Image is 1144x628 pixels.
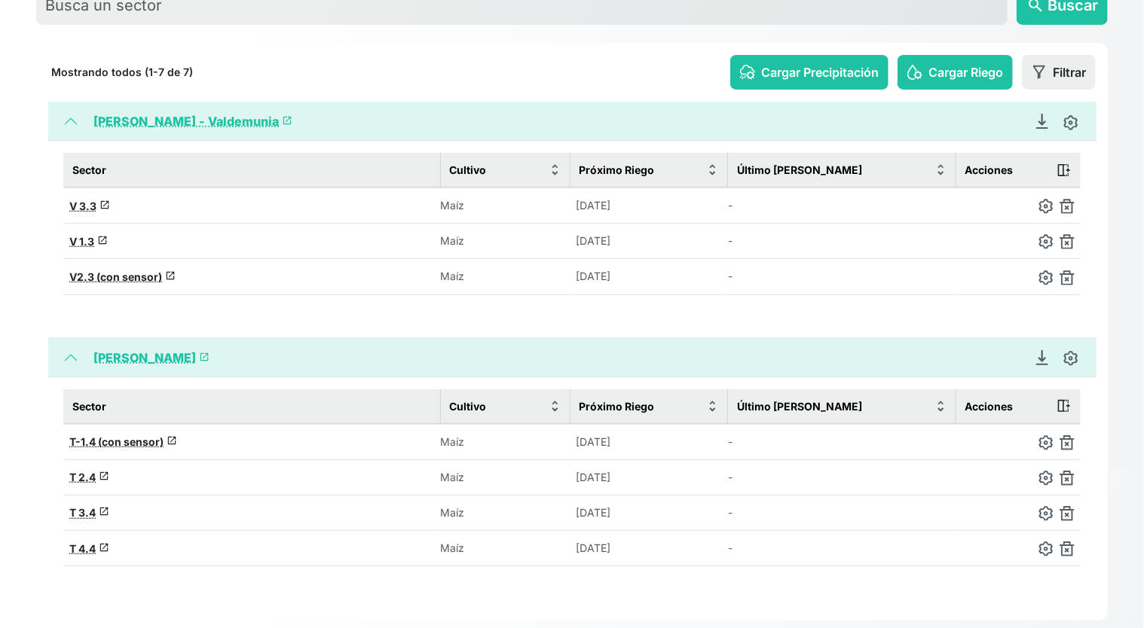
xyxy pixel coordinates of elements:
[737,398,862,414] span: Último [PERSON_NAME]
[1063,115,1078,130] img: edit
[99,542,109,553] span: launch
[1060,234,1075,249] img: delete
[1032,65,1047,80] img: filter
[737,162,862,178] span: Último [PERSON_NAME]
[928,63,1003,81] span: Cargar Riego
[440,459,570,495] td: Maíz
[707,401,718,412] img: sort
[48,338,1097,377] button: [PERSON_NAME]launch
[51,65,193,80] p: Mostrando todos (1-7 de 7)
[1038,435,1054,450] img: edit
[440,424,570,460] td: Maíz
[1022,55,1096,90] button: Filtrar
[707,164,718,175] img: sort
[728,259,956,294] td: -
[549,164,561,175] img: sort
[69,235,94,248] span: V 1.3
[69,542,96,555] span: T 4.4
[740,65,755,80] img: rain-config
[1057,163,1072,178] img: action
[1038,471,1054,486] img: edit
[935,164,947,175] img: sort
[580,162,655,178] span: Próximo Riego
[1060,435,1075,450] img: delete
[440,531,570,566] td: Maíz
[576,233,659,248] p: [DATE]
[1060,471,1075,486] img: delete
[97,235,108,245] span: launch
[69,200,96,212] span: V 3.3
[728,424,956,460] td: -
[93,350,210,365] a: [PERSON_NAME]launch
[728,495,956,530] td: -
[69,506,96,519] span: T 3.4
[69,270,176,283] a: V2.3 (con sensor)launch
[1027,350,1057,365] a: Descargar Recomendación de Riego en PDF
[282,115,292,126] span: launch
[69,471,96,483] span: T 2.4
[1038,199,1054,214] img: edit
[69,471,109,483] a: T 2.4launch
[1027,114,1057,129] a: Descargar Recomendación de Riego en PDF
[450,162,487,178] span: Cultivo
[69,270,162,283] span: V2.3 (con sensor)
[99,200,110,210] span: launch
[72,162,106,178] span: Sector
[549,401,561,412] img: sort
[761,63,879,81] span: Cargar Precipitación
[935,401,947,412] img: sort
[576,505,659,520] p: [DATE]
[965,162,1014,178] span: Acciones
[440,495,570,530] td: Maíz
[728,531,956,566] td: -
[440,187,570,224] td: Maíz
[69,435,177,448] a: T-1.4 (con sensor)launch
[1060,270,1075,285] img: delete
[93,114,292,129] a: [PERSON_NAME] - Valdemunialaunch
[69,435,164,448] span: T-1.4 (con sensor)
[730,55,889,90] button: Cargar Precipitación
[1038,506,1054,521] img: edit
[450,398,487,414] span: Cultivo
[907,65,922,80] img: irrigation-config
[440,259,570,294] td: Maíz
[69,506,109,519] a: T 3.4launch
[576,541,659,556] p: [DATE]
[165,270,176,281] span: launch
[576,434,659,450] p: [DATE]
[576,198,659,213] p: [DATE]
[99,471,109,481] span: launch
[72,398,106,414] span: Sector
[69,542,109,555] a: T 4.4launch
[99,506,109,517] span: launch
[728,224,956,259] td: -
[965,398,1014,414] span: Acciones
[728,459,956,495] td: -
[1060,199,1075,214] img: delete
[580,398,655,414] span: Próximo Riego
[440,224,570,259] td: Maíz
[69,200,110,212] a: V 3.3launch
[1060,506,1075,521] img: delete
[1063,351,1078,366] img: edit
[1038,541,1054,556] img: edit
[199,352,210,362] span: launch
[1057,398,1072,413] img: action
[167,435,177,446] span: launch
[69,235,108,248] a: V 1.3launch
[576,269,659,284] p: [DATE]
[48,102,1097,141] button: [PERSON_NAME] - Valdemunialaunch
[1060,541,1075,556] img: delete
[728,187,956,224] td: -
[898,55,1013,90] button: Cargar Riego
[576,470,659,485] p: [DATE]
[1038,270,1054,285] img: edit
[1038,234,1054,249] img: edit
